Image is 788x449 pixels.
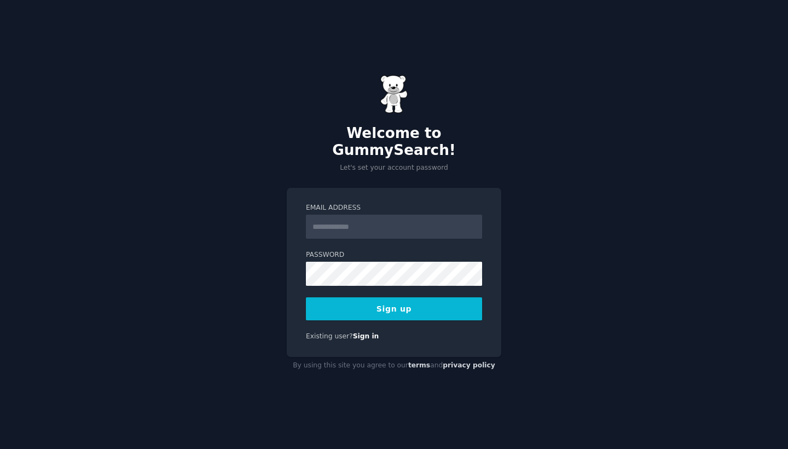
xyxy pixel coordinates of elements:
a: terms [408,361,430,369]
img: Gummy Bear [380,75,408,113]
span: Existing user? [306,332,353,340]
div: By using this site you agree to our and [287,357,501,375]
p: Let's set your account password [287,163,501,173]
a: Sign in [353,332,379,340]
a: privacy policy [443,361,495,369]
h2: Welcome to GummySearch! [287,125,501,159]
label: Password [306,250,482,260]
button: Sign up [306,297,482,320]
label: Email Address [306,203,482,213]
